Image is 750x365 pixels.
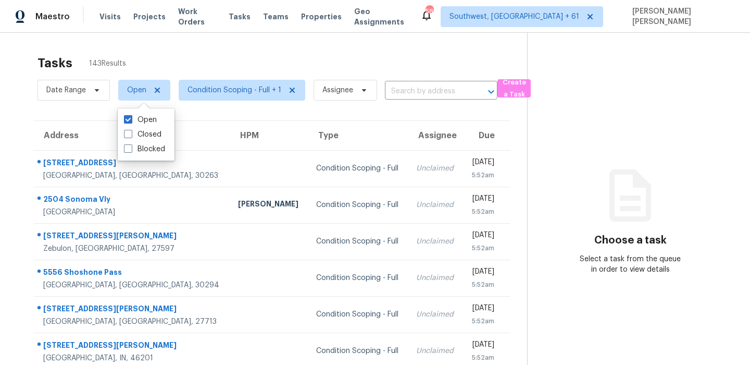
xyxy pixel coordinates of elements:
[426,6,433,17] div: 582
[133,11,166,22] span: Projects
[43,230,221,244] div: [STREET_ADDRESS][PERSON_NAME]
[316,163,399,174] div: Condition Scoping - Full
[416,309,454,320] div: Unclaimed
[416,200,454,210] div: Unclaimed
[127,85,146,95] span: Open
[316,309,399,320] div: Condition Scoping - Full
[43,157,221,171] div: [STREET_ADDRESS]
[416,273,454,283] div: Unclaimed
[43,317,221,327] div: [GEOGRAPHIC_DATA], [GEOGRAPHIC_DATA], 27713
[35,11,70,22] span: Maestro
[99,11,121,22] span: Visits
[178,6,216,27] span: Work Orders
[124,115,157,125] label: Open
[471,193,494,206] div: [DATE]
[316,236,399,247] div: Condition Scoping - Full
[230,121,308,150] th: HPM
[471,316,494,326] div: 5:52am
[316,346,399,356] div: Condition Scoping - Full
[308,121,408,150] th: Type
[229,13,251,20] span: Tasks
[43,171,221,181] div: [GEOGRAPHIC_DATA], [GEOGRAPHIC_DATA], 30263
[471,303,494,316] div: [DATE]
[416,346,454,356] div: Unclaimed
[471,266,494,279] div: [DATE]
[471,230,494,243] div: [DATE]
[238,199,299,212] div: [PERSON_NAME]
[322,85,353,95] span: Assignee
[579,254,682,275] div: Select a task from the queue in order to view details
[471,352,494,363] div: 5:52am
[471,206,494,217] div: 5:52am
[43,194,221,207] div: 2504 Sonoma Vly
[43,280,221,290] div: [GEOGRAPHIC_DATA], [GEOGRAPHIC_DATA], 30294
[471,170,494,180] div: 5:52am
[316,273,399,283] div: Condition Scoping - Full
[354,6,408,27] span: Geo Assignments
[408,121,463,150] th: Assignee
[471,339,494,352] div: [DATE]
[43,353,221,363] div: [GEOGRAPHIC_DATA], IN, 46201
[124,144,165,154] label: Blocked
[43,207,221,217] div: [GEOGRAPHIC_DATA]
[89,58,126,69] span: 143 Results
[33,121,230,150] th: Address
[594,235,667,246] h3: Choose a task
[416,163,454,174] div: Unclaimed
[497,79,531,98] button: Create a Task
[43,267,221,280] div: 5556 Shoshone Pass
[43,340,221,353] div: [STREET_ADDRESS][PERSON_NAME]
[124,129,161,140] label: Closed
[187,85,281,95] span: Condition Scoping - Full + 1
[416,236,454,247] div: Unclaimed
[484,84,498,99] button: Open
[263,11,289,22] span: Teams
[43,303,221,317] div: [STREET_ADDRESS][PERSON_NAME]
[385,83,468,100] input: Search by address
[503,77,526,101] span: Create a Task
[301,11,342,22] span: Properties
[37,58,72,68] h2: Tasks
[471,279,494,290] div: 5:52am
[463,121,510,150] th: Due
[449,11,579,22] span: Southwest, [GEOGRAPHIC_DATA] + 61
[471,157,494,170] div: [DATE]
[43,244,221,254] div: Zebulon, [GEOGRAPHIC_DATA], 27597
[471,243,494,253] div: 5:52am
[628,6,734,27] span: [PERSON_NAME] [PERSON_NAME]
[316,200,399,210] div: Condition Scoping - Full
[46,85,86,95] span: Date Range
